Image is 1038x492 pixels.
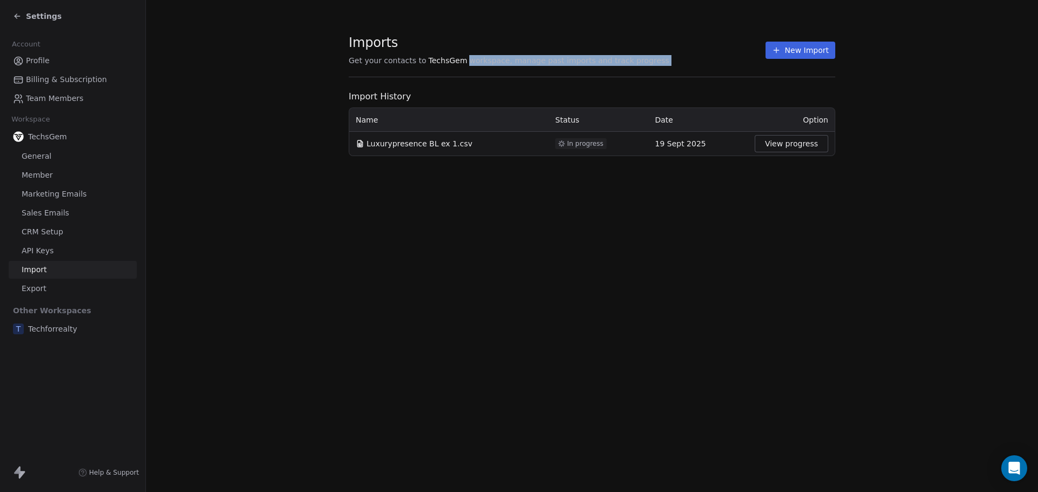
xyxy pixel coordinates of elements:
[9,223,137,241] a: CRM Setup
[28,131,67,142] span: TechsGem
[26,74,107,85] span: Billing & Subscription
[22,207,69,219] span: Sales Emails
[655,116,673,124] span: Date
[367,138,473,149] span: Luxurypresence BL ex 1.csv
[9,147,137,165] a: General
[13,11,62,22] a: Settings
[78,468,139,477] a: Help & Support
[89,468,139,477] span: Help & Support
[9,166,137,184] a: Member
[803,116,828,124] span: Option
[22,283,46,294] span: Export
[28,323,77,334] span: Techforrealty
[9,261,137,279] a: Import
[22,226,63,238] span: CRM Setup
[429,55,468,66] span: TechsGem
[9,52,137,70] a: Profile
[9,185,137,203] a: Marketing Emails
[356,114,378,125] span: Name
[22,264,46,275] span: Import
[22,245,54,257] span: API Keys
[26,55,50,66] span: Profile
[655,138,742,149] div: 19 Sept 2025
[349,90,835,103] span: Import History
[26,11,62,22] span: Settings
[9,242,137,260] a: API Keys
[13,131,24,142] img: Untitled%20design.png
[9,280,137,298] a: Export
[7,111,55,127] span: Workspace
[349,55,427,66] span: Get your contacts to
[567,139,603,148] span: In progress
[555,116,580,124] span: Status
[9,90,137,107] a: Team Members
[1001,455,1027,481] div: Open Intercom Messenger
[766,42,835,59] button: New Import
[22,170,53,181] span: Member
[349,35,669,51] span: Imports
[26,93,83,104] span: Team Members
[13,323,24,334] span: T
[22,188,86,200] span: Marketing Emails
[7,36,45,52] span: Account
[9,302,96,319] span: Other Workspaces
[22,151,51,162] span: General
[9,71,137,89] a: Billing & Subscription
[469,55,669,66] span: workspace, manage past imports and track progress
[755,135,828,152] button: View progress
[9,204,137,222] a: Sales Emails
